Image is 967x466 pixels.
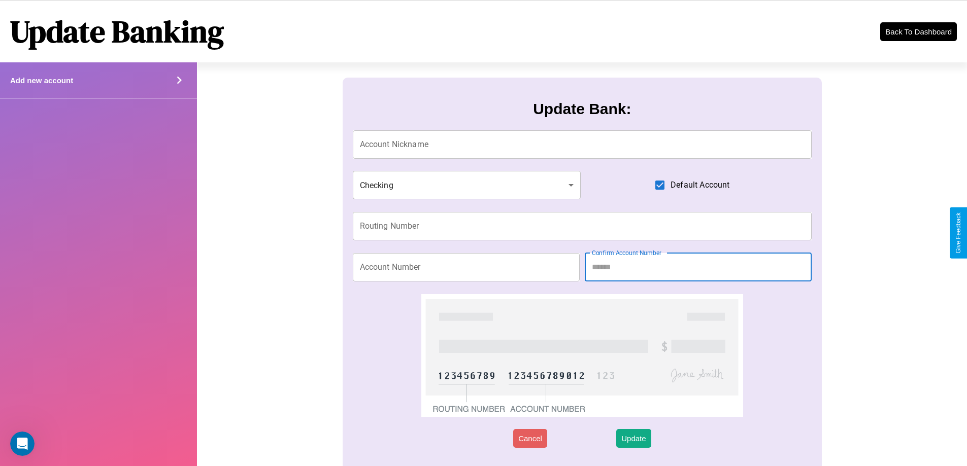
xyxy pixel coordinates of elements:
[671,179,729,191] span: Default Account
[421,294,743,417] img: check
[10,432,35,456] iframe: Intercom live chat
[10,76,73,85] h4: Add new account
[592,248,661,257] label: Confirm Account Number
[353,171,581,199] div: Checking
[10,11,224,52] h1: Update Banking
[880,22,957,41] button: Back To Dashboard
[955,212,962,254] div: Give Feedback
[513,429,547,448] button: Cancel
[616,429,651,448] button: Update
[533,100,631,118] h3: Update Bank:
